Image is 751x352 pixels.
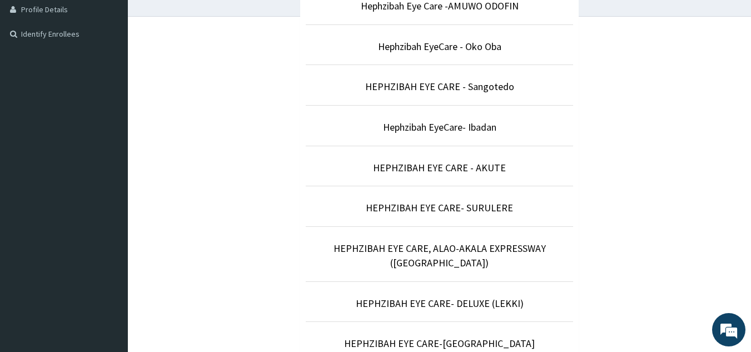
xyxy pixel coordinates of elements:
a: HEPHZIBAH EYE CARE - AKUTE [373,161,506,174]
a: HEPHZIBAH EYE CARE, ALAO-AKALA EXPRESSWAY ([GEOGRAPHIC_DATA]) [334,242,546,269]
a: HEPHZIBAH EYE CARE - Sangotedo [365,80,514,93]
a: HEPHZIBAH EYE CARE- SURULERE [366,201,513,214]
a: HEPHZIBAH EYE CARE- DELUXE (LEKKI) [356,297,524,310]
a: Hephzibah EyeCare- Ibadan [383,121,496,133]
a: HEPHZIBAH EYE CARE-[GEOGRAPHIC_DATA] [344,337,535,350]
a: Hephzibah EyeCare - Oko Oba [378,40,501,53]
